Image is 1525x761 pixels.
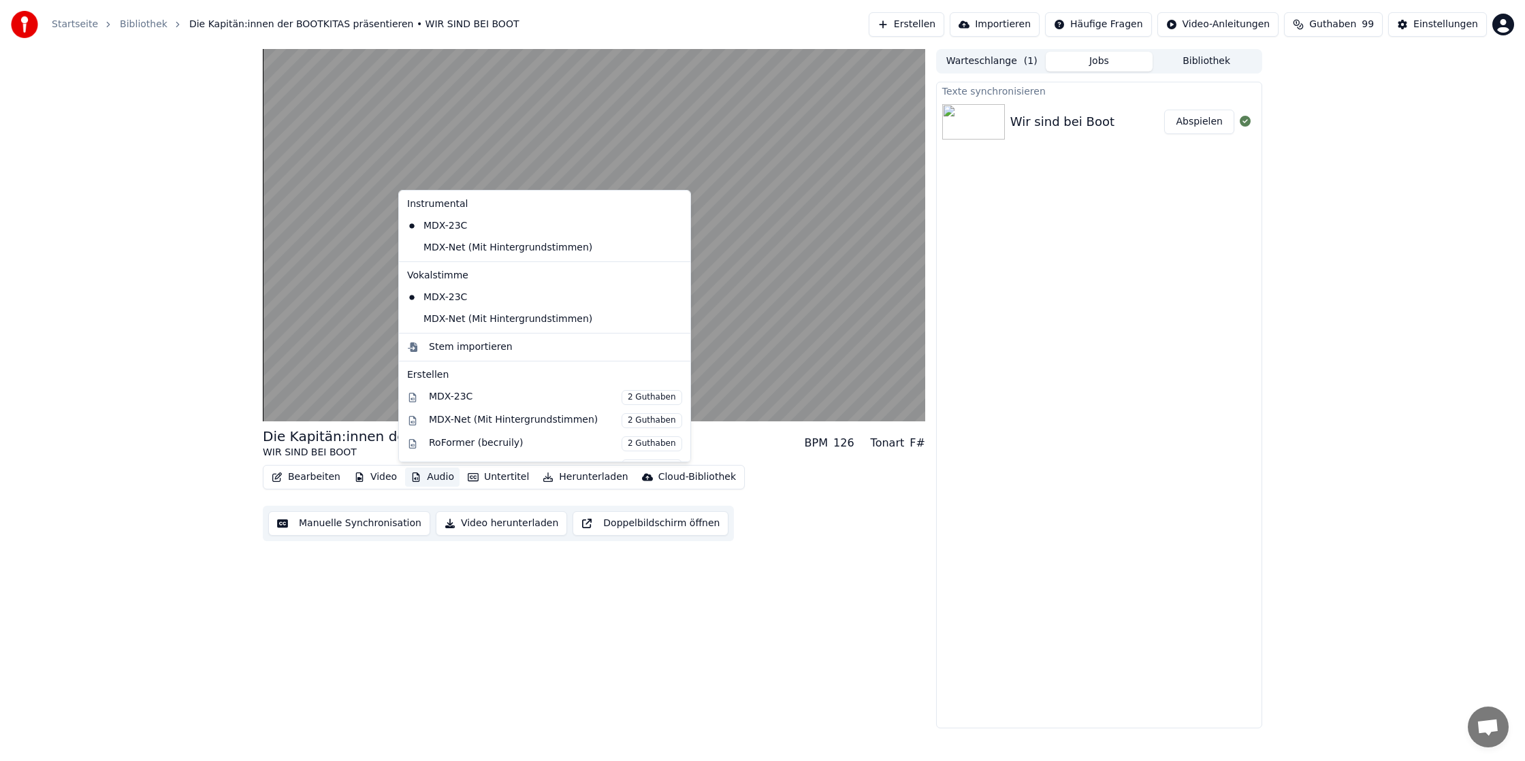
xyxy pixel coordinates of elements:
[120,18,167,31] a: Bibliothek
[1284,12,1383,37] button: Guthaben99
[402,265,688,287] div: Vokalstimme
[1046,52,1153,71] button: Jobs
[11,11,38,38] img: youka
[462,468,534,487] button: Untertitel
[869,12,944,37] button: Erstellen
[402,193,688,215] div: Instrumental
[52,18,98,31] a: Startseite
[1024,54,1038,68] span: ( 1 )
[407,368,682,382] div: Erstellen
[937,82,1262,99] div: Texte synchronisieren
[52,18,519,31] nav: breadcrumb
[1413,18,1478,31] div: Einstellungen
[429,340,513,354] div: Stem importieren
[349,468,402,487] button: Video
[1153,52,1260,71] button: Bibliothek
[573,511,728,536] button: Doppelbildschirm öffnen
[402,287,667,308] div: MDX-23C
[805,435,828,451] div: BPM
[1164,110,1234,134] button: Abspielen
[622,459,682,474] span: 2 Guthaben
[405,468,460,487] button: Audio
[1309,18,1356,31] span: Guthaben
[658,470,736,484] div: Cloud-Bibliothek
[1362,18,1374,31] span: 99
[1388,12,1487,37] button: Einstellungen
[622,413,682,428] span: 2 Guthaben
[537,468,633,487] button: Herunterladen
[833,435,854,451] div: 126
[622,436,682,451] span: 2 Guthaben
[266,468,346,487] button: Bearbeiten
[1010,112,1114,131] div: Wir sind bei Boot
[1468,707,1509,747] div: Chat öffnen
[1157,12,1279,37] button: Video-Anleitungen
[429,436,682,451] div: RoFormer (becruily)
[622,390,682,405] span: 2 Guthaben
[910,435,925,451] div: F#
[429,459,682,474] div: RoFormer (instv7_gabox)
[263,427,583,446] div: Die Kapitän:innen der BOOTKITAS präsentieren
[1045,12,1152,37] button: Häufige Fragen
[268,511,430,536] button: Manuelle Synchronisation
[402,215,667,237] div: MDX-23C
[402,308,667,330] div: MDX-Net (Mit Hintergrundstimmen)
[402,237,667,259] div: MDX-Net (Mit Hintergrundstimmen)
[189,18,519,31] span: Die Kapitän:innen der BOOTKITAS präsentieren • WIR SIND BEI BOOT
[436,511,567,536] button: Video herunterladen
[263,446,583,459] div: WIR SIND BEI BOOT
[950,12,1040,37] button: Importieren
[429,390,682,405] div: MDX-23C
[871,435,905,451] div: Tonart
[938,52,1046,71] button: Warteschlange
[429,413,682,428] div: MDX-Net (Mit Hintergrundstimmen)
